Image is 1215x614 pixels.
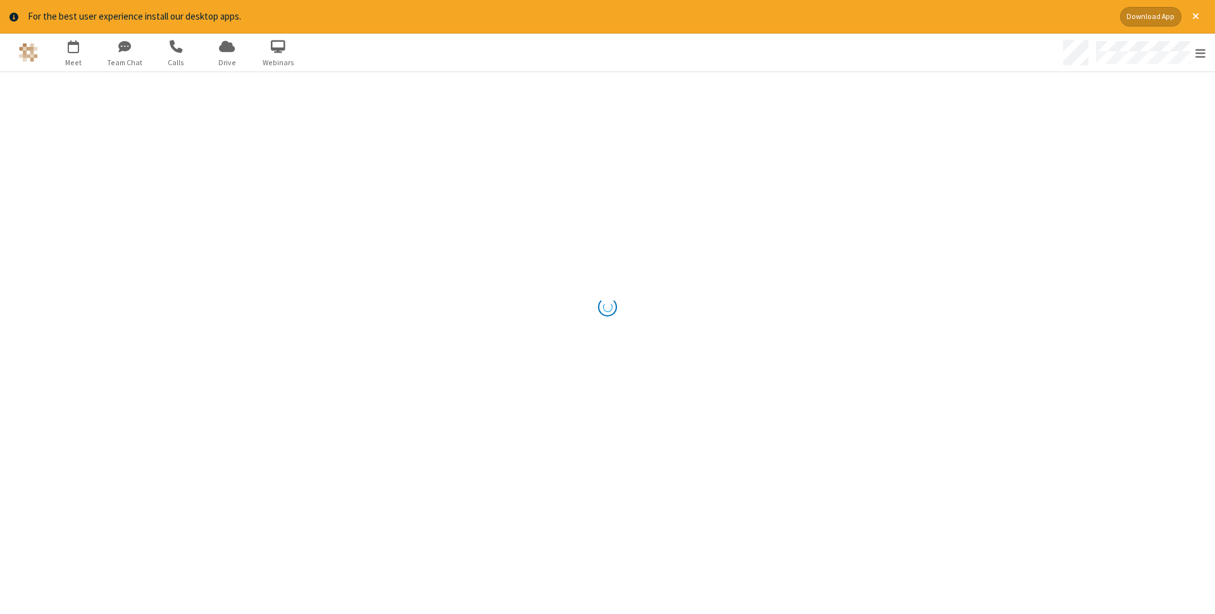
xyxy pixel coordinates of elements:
[1059,34,1215,72] div: Open menu
[152,57,199,68] span: Calls
[1120,7,1181,27] button: Download App
[19,43,38,62] img: QA Selenium DO NOT DELETE OR CHANGE
[28,9,1111,24] div: For the best user experience install our desktop apps.
[203,57,251,68] span: Drive
[1186,7,1206,27] button: Close alert
[49,57,97,68] span: Meet
[254,57,302,68] span: Webinars
[101,57,148,68] span: Team Chat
